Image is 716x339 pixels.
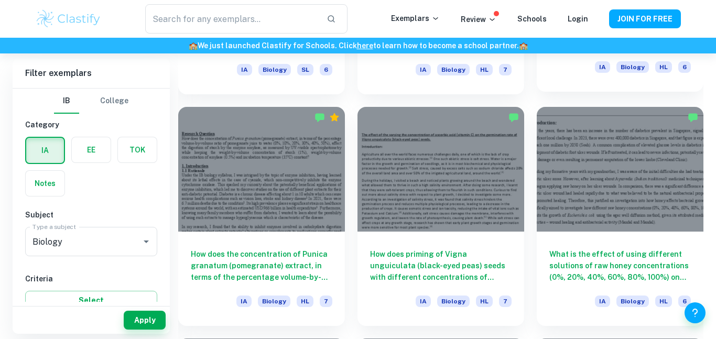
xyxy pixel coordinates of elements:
button: Select [25,291,157,310]
button: Help and Feedback [685,302,706,323]
span: Biology [258,296,290,307]
span: IA [595,61,610,73]
h6: Subject [25,209,157,221]
img: Marked [508,112,519,123]
h6: How does priming of Vigna unguiculata (black-eyed peas) seeds with different concentrations of [M... [370,248,512,283]
button: TOK [118,137,157,162]
a: here [357,41,373,50]
h6: Filter exemplars [13,59,170,88]
button: Open [139,234,154,249]
span: IA [416,64,431,75]
span: 7 [499,64,512,75]
h6: Criteria [25,273,157,285]
button: EE [72,137,111,162]
img: Clastify logo [35,8,102,29]
span: Biology [616,296,649,307]
h6: What is the effect of using different solutions of raw honey concentrations (0%, 20%, 40%, 60%, 8... [549,248,691,283]
span: HL [297,296,313,307]
span: 🏫 [519,41,528,50]
button: College [100,89,128,114]
span: Biology [437,64,470,75]
a: How does priming of Vigna unguiculata (black-eyed peas) seeds with different concentrations of [M... [357,107,524,326]
button: Notes [26,171,64,196]
button: IA [26,138,64,163]
span: Biology [437,296,470,307]
span: 6 [678,296,691,307]
span: HL [655,61,672,73]
p: Review [461,14,496,25]
a: How does the concentration of Punica granatum (pomegranate) extract, in terms of the percentage v... [178,107,345,326]
span: Biology [258,64,291,75]
a: Login [568,15,588,23]
input: Search for any exemplars... [145,4,318,34]
span: IA [236,296,252,307]
div: Premium [329,112,340,123]
span: IA [416,296,431,307]
span: 7 [499,296,512,307]
button: Apply [124,311,166,330]
span: 7 [320,296,332,307]
h6: Category [25,119,157,130]
a: What is the effect of using different solutions of raw honey concentrations (0%, 20%, 40%, 60%, 8... [537,107,703,326]
span: HL [476,64,493,75]
label: Type a subject [32,222,76,231]
p: Exemplars [391,13,440,24]
span: IA [595,296,610,307]
span: 6 [320,64,332,75]
div: Filter type choice [54,89,128,114]
button: JOIN FOR FREE [609,9,681,28]
button: IB [54,89,79,114]
h6: How does the concentration of Punica granatum (pomegranate) extract, in terms of the percentage v... [191,248,332,283]
span: SL [297,64,313,75]
span: 6 [678,61,691,73]
span: HL [476,296,493,307]
img: Marked [314,112,325,123]
a: Schools [517,15,547,23]
h6: We just launched Clastify for Schools. Click to learn how to become a school partner. [2,40,714,51]
img: Marked [688,112,698,123]
span: 🏫 [189,41,198,50]
span: Biology [616,61,649,73]
span: IA [237,64,252,75]
span: HL [655,296,672,307]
